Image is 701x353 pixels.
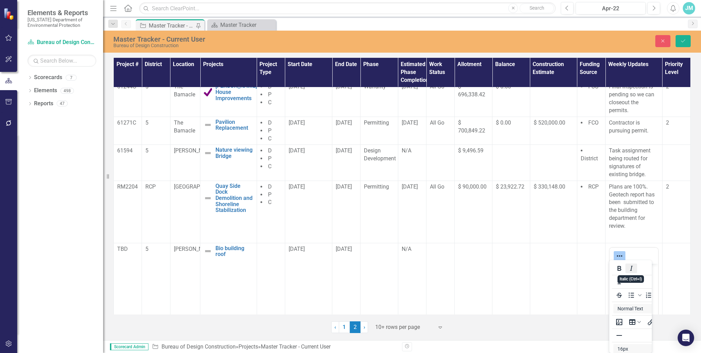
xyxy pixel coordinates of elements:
div: » » [152,343,397,351]
a: Nature viewing Bridge [215,147,253,159]
span: P [268,191,271,198]
p: Contractor is pursuing permit. [609,119,659,135]
span: ‹ [334,324,336,330]
span: [DATE] [289,147,305,154]
div: Apr-22 [578,4,643,13]
a: 1 [339,321,350,333]
button: Search [520,3,554,13]
button: Underline [613,277,625,287]
span: D [268,147,272,154]
button: Block Normal Text [613,304,661,313]
a: Bureau of Design Construction [162,343,236,350]
a: Projects [238,343,258,350]
div: 7 [66,75,77,81]
span: 16px [617,346,651,352]
span: [DATE] [336,246,352,252]
span: FCO [588,119,599,126]
img: ClearPoint Strategy [3,8,15,20]
div: Numbered list [643,290,660,300]
a: Scorecards [34,74,62,82]
a: [PERSON_NAME] House Improvements [215,83,257,101]
span: District [581,155,598,162]
span: 5 [145,119,148,126]
div: Bullet list [625,290,643,300]
small: [US_STATE] Department of Environmental Protection [27,17,96,28]
span: 5 [145,147,148,154]
p: 61594 [117,147,138,155]
div: Master Tracker [220,21,274,29]
button: Bold [613,264,625,273]
a: Bio building roof [215,245,253,257]
div: Open Intercom Messenger [678,330,694,346]
span: [GEOGRAPHIC_DATA] [174,183,226,190]
a: Elements [34,87,57,95]
a: Reports [34,100,53,108]
button: Strikethrough [613,290,625,300]
span: [PERSON_NAME] [174,246,215,252]
div: N/A [402,245,423,253]
span: [DATE] [289,119,305,126]
span: P [268,155,271,162]
span: D [268,183,272,190]
span: [DATE] [402,183,418,190]
img: Complete [204,88,212,96]
span: Search [530,5,544,11]
span: Elements & Reports [27,9,96,17]
span: [DATE] [289,183,305,190]
span: P [268,127,271,134]
p: Task assignment being routed for signatures of existing bridge. [609,147,659,178]
a: Master Tracker [209,21,274,29]
span: $ 0.00 [496,119,511,126]
a: Pavilion Replacement [215,119,253,131]
span: $ 90,000.00 [458,183,487,190]
span: [PERSON_NAME] [174,147,215,154]
div: Master Tracker - Current User [261,343,331,350]
input: Search Below... [27,55,96,67]
span: $ 700,849.22 [458,119,485,134]
span: C [268,99,271,106]
input: Search ClearPoint... [139,2,556,14]
a: Quay Side Dock Demolition and Shoreline Stabilization [215,183,253,213]
p: 61271C [117,119,138,127]
span: All Go [430,119,444,126]
span: Permitting [364,183,389,190]
button: Insert/edit link [645,317,657,327]
img: Not Defined [204,121,212,129]
div: N/A [402,147,423,155]
span: Permitting [364,119,389,126]
div: Master Tracker - Current User [113,35,438,43]
span: $ 9,496.59 [458,147,483,154]
span: 5 [145,246,148,252]
button: Reveal or hide additional toolbar items [614,251,625,261]
div: Bureau of Design Construction [113,43,438,48]
span: The Barnacle [174,119,195,134]
span: [DATE] [402,119,418,126]
button: Table [625,317,645,327]
a: Bureau of Design Construction [27,39,96,46]
span: Design Development [364,147,396,162]
span: $ 330,148.00 [534,183,565,190]
button: Italic [625,264,637,273]
span: [DATE] [289,246,305,252]
span: 2 [666,119,669,126]
div: 47 [57,101,68,107]
span: Scorecard Admin [110,343,148,350]
div: Master Tracker - Current User [149,21,194,30]
p: TBD [117,245,138,253]
button: JM [683,2,695,14]
span: [DATE] [336,147,352,154]
span: C [268,199,271,205]
div: 498 [60,88,74,94]
span: RCP [145,183,156,190]
p: Plans are 100%. Geotech report has been submitted to the building department for review. [609,183,659,232]
button: Apr-22 [576,2,646,14]
img: Not Defined [204,194,212,202]
span: 2 [350,321,361,333]
p: Final inspection is pending so we can closeout the permits. [609,83,659,114]
span: All Go [430,183,444,190]
span: P [268,91,271,98]
span: $ 520,000.00 [534,119,565,126]
span: D [268,119,272,126]
span: C [268,135,271,142]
